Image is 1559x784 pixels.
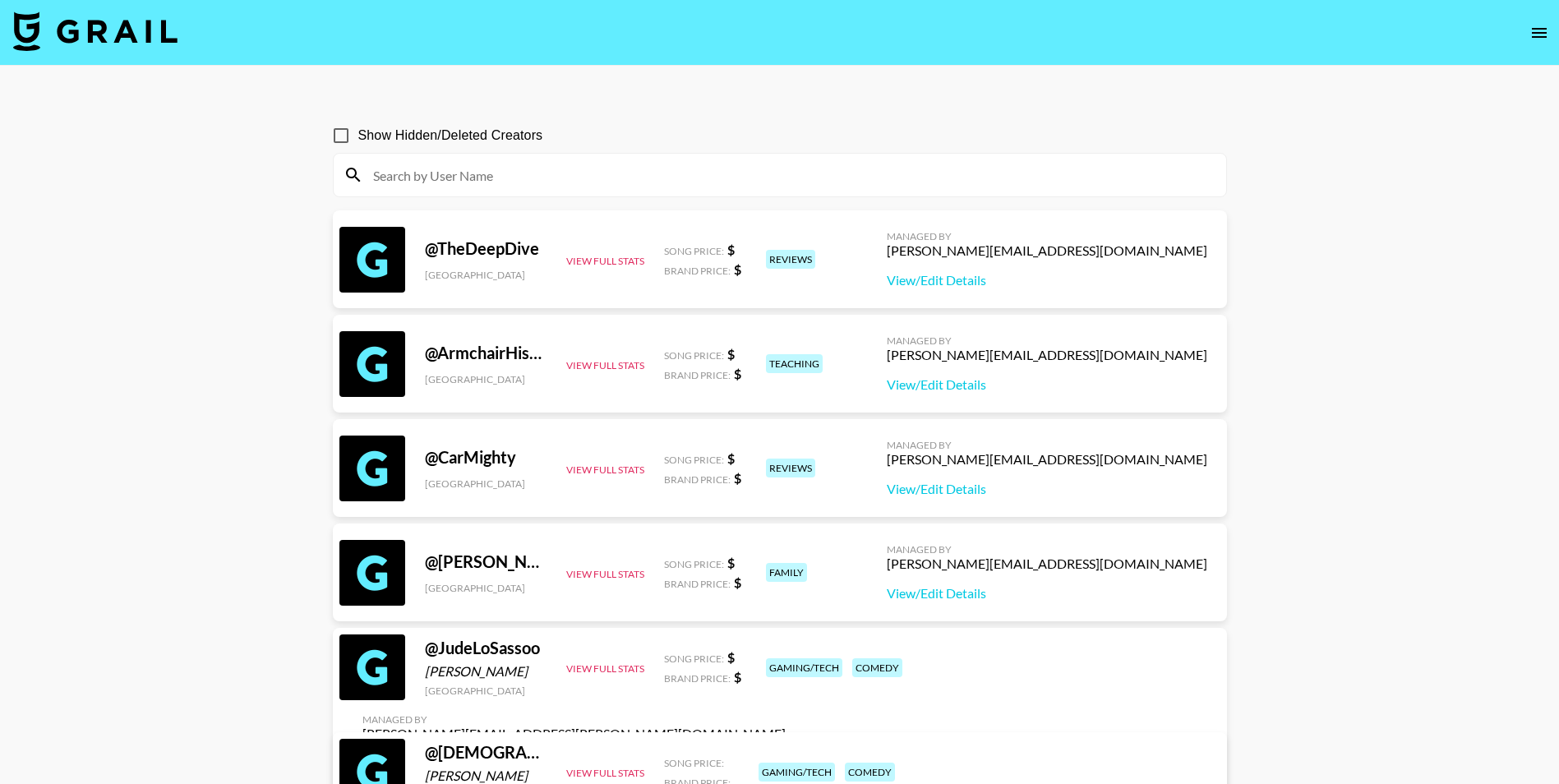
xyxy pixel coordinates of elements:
button: open drawer [1523,16,1556,49]
div: gaming/tech [766,658,842,677]
div: gaming/tech [759,763,835,782]
div: [GEOGRAPHIC_DATA] [425,582,547,594]
span: Song Price: [664,349,724,362]
a: View/Edit Details [887,376,1207,393]
div: [PERSON_NAME][EMAIL_ADDRESS][DOMAIN_NAME] [887,556,1207,572]
strong: $ [734,574,741,590]
input: Search by User Name [363,162,1216,188]
button: View Full Stats [566,359,644,371]
strong: $ [734,470,741,486]
strong: $ [727,450,735,466]
div: family [766,563,807,582]
strong: $ [727,649,735,665]
div: @ [DEMOGRAPHIC_DATA] [425,742,547,763]
div: @ TheDeepDive [425,238,547,259]
div: [PERSON_NAME] [425,768,547,784]
a: View/Edit Details [887,481,1207,497]
strong: $ [734,366,741,381]
div: Managed By [887,334,1207,347]
div: @ CarMighty [425,447,547,468]
div: comedy [852,658,902,677]
button: View Full Stats [566,767,644,779]
div: Managed By [887,230,1207,242]
strong: $ [727,346,735,362]
div: [PERSON_NAME][EMAIL_ADDRESS][PERSON_NAME][DOMAIN_NAME] [362,726,786,742]
span: Brand Price: [664,578,731,590]
div: Managed By [362,713,786,726]
div: @ ArmchairHistorian [425,343,547,363]
div: teaching [766,354,823,373]
button: View Full Stats [566,255,644,267]
div: [PERSON_NAME] [425,663,547,680]
div: Managed By [887,543,1207,556]
img: Grail Talent [13,12,178,51]
a: View/Edit Details [887,585,1207,602]
strong: $ [727,242,735,257]
div: [PERSON_NAME][EMAIL_ADDRESS][DOMAIN_NAME] [887,242,1207,259]
button: View Full Stats [566,568,644,580]
div: Managed By [887,439,1207,451]
div: [PERSON_NAME][EMAIL_ADDRESS][DOMAIN_NAME] [887,451,1207,468]
div: [GEOGRAPHIC_DATA] [425,685,547,697]
div: [GEOGRAPHIC_DATA] [425,269,547,281]
div: comedy [845,763,895,782]
button: View Full Stats [566,463,644,476]
div: [PERSON_NAME][EMAIL_ADDRESS][DOMAIN_NAME] [887,347,1207,363]
span: Brand Price: [664,369,731,381]
div: [GEOGRAPHIC_DATA] [425,477,547,490]
span: Song Price: [664,757,724,769]
div: reviews [766,250,815,269]
span: Song Price: [664,454,724,466]
div: [GEOGRAPHIC_DATA] [425,373,547,385]
div: @ [PERSON_NAME] [425,551,547,572]
span: Song Price: [664,558,724,570]
a: View/Edit Details [887,272,1207,288]
span: Brand Price: [664,473,731,486]
strong: $ [734,669,741,685]
span: Brand Price: [664,672,731,685]
button: View Full Stats [566,662,644,675]
div: @ JudeLoSassoo [425,638,547,658]
span: Show Hidden/Deleted Creators [358,126,543,145]
span: Song Price: [664,245,724,257]
span: Brand Price: [664,265,731,277]
strong: $ [734,261,741,277]
span: Song Price: [664,653,724,665]
div: reviews [766,459,815,477]
strong: $ [727,555,735,570]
